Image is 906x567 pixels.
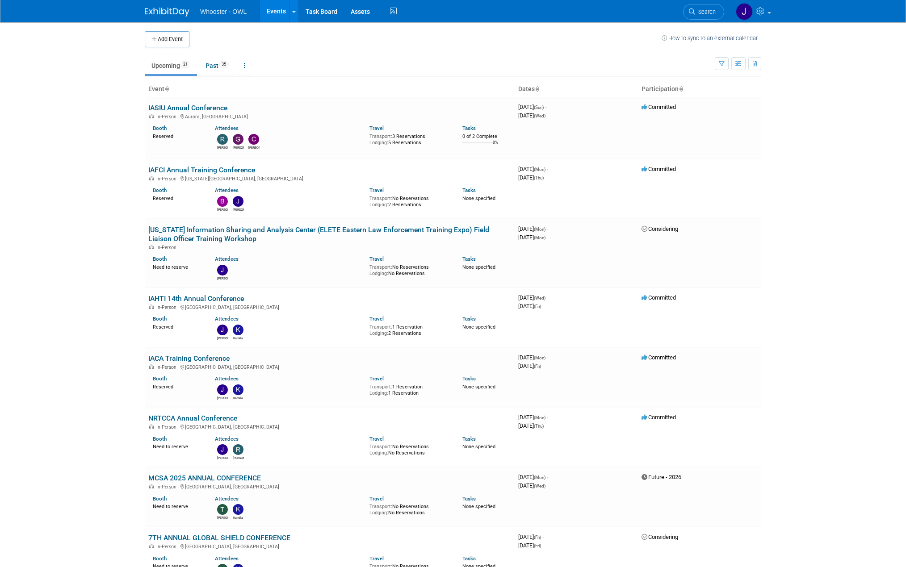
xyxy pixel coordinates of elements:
span: None specified [462,444,495,450]
div: Need to reserve [153,502,201,510]
span: Lodging: [369,510,388,516]
span: In-Person [156,176,179,182]
a: Booth [153,125,167,131]
span: (Mon) [534,355,545,360]
div: [GEOGRAPHIC_DATA], [GEOGRAPHIC_DATA] [148,483,511,490]
span: In-Person [156,484,179,490]
span: (Thu) [534,175,544,180]
span: [DATE] [518,422,544,429]
span: Lodging: [369,450,388,456]
img: James Justus [217,444,228,455]
a: Sort by Start Date [535,85,539,92]
div: [GEOGRAPHIC_DATA], [GEOGRAPHIC_DATA] [148,542,511,550]
img: Robert Dugan [233,444,243,455]
span: [DATE] [518,474,548,480]
div: Travis Dykes [217,515,228,520]
a: How to sync to an external calendar... [662,35,761,42]
td: 0% [493,140,498,152]
span: (Mon) [534,475,545,480]
span: Transport: [369,324,392,330]
a: Booth [153,375,167,382]
div: [GEOGRAPHIC_DATA], [GEOGRAPHIC_DATA] [148,363,511,370]
div: Julia Haber [217,335,228,341]
span: None specified [462,504,495,509]
div: No Reservations No Reservations [369,502,449,516]
div: No Reservations 2 Reservations [369,194,449,208]
div: Reserved [153,322,201,330]
a: Booth [153,316,167,322]
span: Lodging: [369,390,388,396]
a: Attendees [215,187,239,193]
img: In-Person Event [149,544,154,548]
span: Lodging: [369,271,388,276]
th: Participation [638,82,761,97]
a: [US_STATE] Information Sharing and Analysis Center (ELETE Eastern Law Enforcement Training Expo) ... [148,225,489,243]
a: Search [683,4,724,20]
a: Past35 [199,57,235,74]
div: James Justus [217,455,228,460]
span: [DATE] [518,225,548,232]
a: Booth [153,256,167,262]
a: Attendees [215,125,239,131]
a: IASIU Annual Conference [148,104,227,112]
a: Travel [369,316,384,322]
div: Richard Spradley [217,145,228,150]
span: Transport: [369,196,392,201]
span: - [547,225,548,232]
span: - [547,294,548,301]
a: Tasks [462,316,476,322]
span: (Sun) [534,105,544,110]
div: Reserved [153,382,201,390]
span: [DATE] [518,542,541,549]
div: Aurora, [GEOGRAPHIC_DATA] [148,113,511,120]
span: In-Person [156,364,179,370]
div: Blake Stilwell [217,207,228,212]
img: John Holsinger [233,196,243,207]
a: Tasks [462,375,476,382]
div: No Reservations No Reservations [369,263,449,276]
a: Travel [369,375,384,382]
span: - [547,474,548,480]
span: (Fri) [534,364,541,369]
img: Julia Haber [217,325,228,335]
span: In-Person [156,424,179,430]
a: Tasks [462,187,476,193]
span: (Wed) [534,484,545,488]
span: - [547,166,548,172]
a: NRTCCA Annual Conference [148,414,237,422]
div: Reserved [153,132,201,140]
div: Julia Haber [217,395,228,400]
a: Sort by Participation Type [679,85,683,92]
span: - [542,534,544,540]
span: (Wed) [534,296,545,300]
span: (Mon) [534,167,545,172]
div: 1 Reservation 2 Reservations [369,322,449,336]
span: [DATE] [518,234,545,241]
span: (Thu) [534,424,544,429]
a: IACA Training Conference [148,354,230,363]
a: IAFCI Annual Training Conference [148,166,255,174]
button: Add Event [145,31,189,47]
span: (Mon) [534,227,545,232]
div: 0 of 2 Complete [462,133,511,140]
img: In-Person Event [149,114,154,118]
span: [DATE] [518,363,541,369]
a: Travel [369,125,384,131]
img: In-Person Event [149,304,154,309]
span: [DATE] [518,174,544,181]
span: Transport: [369,133,392,139]
img: In-Person Event [149,245,154,249]
span: 35 [219,61,229,68]
span: In-Person [156,304,179,310]
img: In-Person Event [149,364,154,369]
span: [DATE] [518,534,544,540]
img: Kamila Castaneda [233,325,243,335]
div: John Holsinger [233,207,244,212]
span: [DATE] [518,354,548,361]
span: In-Person [156,114,179,120]
span: (Mon) [534,415,545,420]
span: [DATE] [518,294,548,301]
a: MCSA 2025 ANNUAL CONFERENCE [148,474,261,482]
div: Kamila Castaneda [233,515,244,520]
a: Travel [369,436,384,442]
